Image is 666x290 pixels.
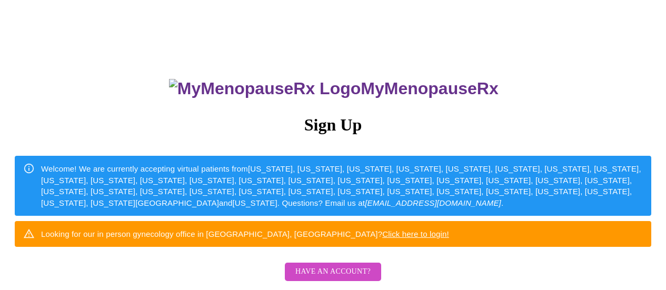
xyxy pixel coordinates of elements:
div: Looking for our in person gynecology office in [GEOGRAPHIC_DATA], [GEOGRAPHIC_DATA]? [41,224,449,244]
div: Welcome! We are currently accepting virtual patients from [US_STATE], [US_STATE], [US_STATE], [US... [41,159,643,213]
em: [EMAIL_ADDRESS][DOMAIN_NAME] [365,198,501,207]
h3: MyMenopauseRx [16,79,652,98]
span: Have an account? [295,265,371,278]
a: Click here to login! [382,229,449,238]
h3: Sign Up [15,115,651,135]
a: Have an account? [282,274,384,283]
img: MyMenopauseRx Logo [169,79,361,98]
button: Have an account? [285,263,381,281]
